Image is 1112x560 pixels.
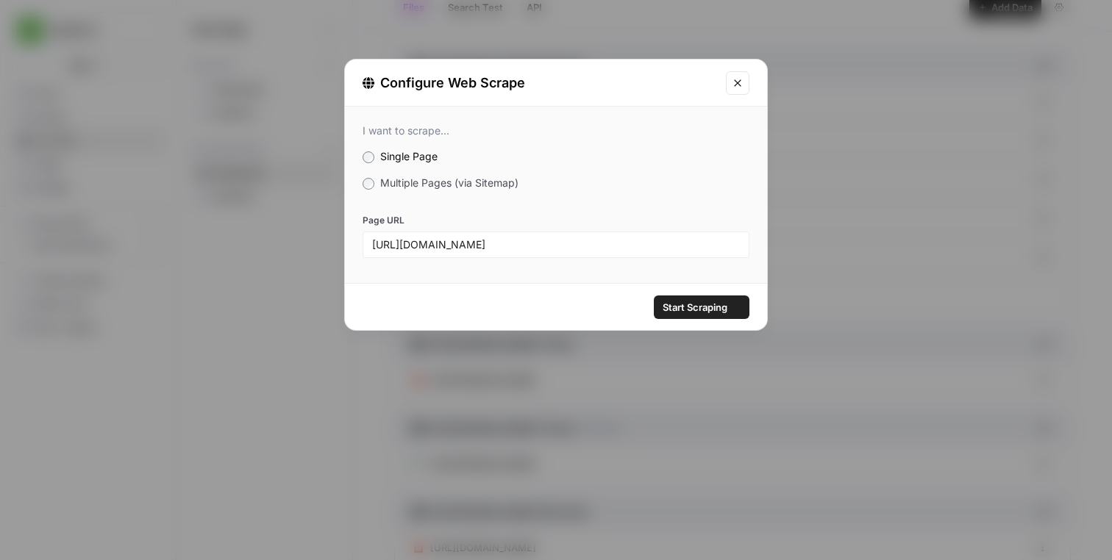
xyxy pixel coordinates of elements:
label: Page URL [363,214,749,227]
span: Multiple Pages (via Sitemap) [380,176,518,189]
div: Configure Web Scrape [363,73,717,93]
button: Close modal [726,71,749,95]
input: Single Page [363,151,374,163]
button: Start Scraping [654,295,749,319]
span: Start Scraping [663,300,727,315]
div: I want to scrape... [363,124,749,137]
input: e.g: www.domain.com/blog/article-title [372,238,740,251]
span: Single Page [380,150,438,162]
input: Multiple Pages (via Sitemap) [363,178,374,190]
